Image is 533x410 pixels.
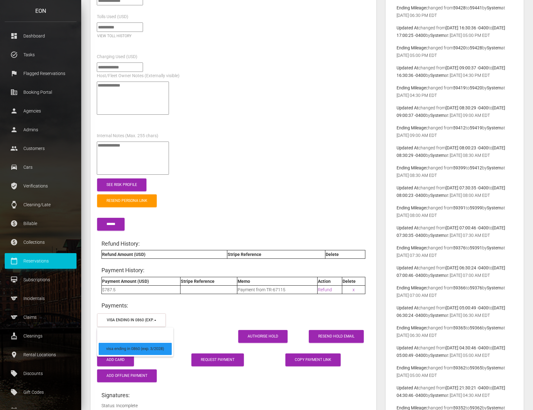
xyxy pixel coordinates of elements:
b: Updated At [397,145,418,150]
p: changed from to by at [DATE] 04:30 PM EDT [397,64,513,79]
p: Admins [9,125,72,134]
b: System [430,233,445,238]
th: Payment Amount (USD) [102,277,180,285]
b: System [487,125,501,130]
b: 59362 [453,365,466,370]
th: Memo [237,277,318,285]
b: 59419 [470,125,482,130]
b: [DATE] 06:30:24 -0400 [446,265,488,270]
p: changed from to by at [DATE] 05:00 AM EDT [397,364,513,379]
button: Add Offline Payment [97,369,157,382]
b: Ending Mileage [397,365,426,370]
label: Internal Notes (Max. 255 chars) [97,133,158,139]
b: 59399 [453,165,466,170]
a: calendar_today Reservations [5,253,76,269]
th: Delete [342,277,365,285]
a: sports Incidentals [5,291,76,306]
b: System [487,285,501,290]
p: changed from to by at [DATE] 08:00 AM EDT [397,184,513,199]
p: Incidentals [9,294,72,303]
p: changed from to by at [DATE] 05:00 PM EDT [397,24,513,39]
b: Updated At [397,185,418,190]
p: Rental Locations [9,350,72,359]
a: person Agencies [5,103,76,119]
b: System [430,193,445,198]
b: [DATE] 07:00:46 -0400 [446,225,488,230]
p: Customers [9,144,72,153]
button: Copy payment link [285,353,341,366]
p: changed from to by at [DATE] 08:30 AM EDT [397,144,513,159]
b: [DATE] 08:00:23 -0400 [446,145,488,150]
b: 59391 [453,205,466,210]
b: System [487,365,501,370]
b: 59365 [470,365,482,370]
b: 59428 [470,45,482,50]
b: Updated At [397,105,418,110]
b: 59412 [470,165,482,170]
b: Updated At [397,385,418,390]
p: changed from to by at [DATE] 09:00 AM EDT [397,124,513,139]
b: System [430,113,445,118]
b: [DATE] 08:30:29 -0400 [446,105,488,110]
a: flag Flagged Reservations [5,66,76,81]
b: 59366 [470,325,482,330]
th: Stripe Reference [227,250,325,259]
a: person Admins [5,122,76,137]
a: place Rental Locations [5,347,76,362]
b: Ending Mileage [397,165,426,170]
b: 59376 [470,285,482,290]
a: See Risk Profile [97,178,146,191]
label: Host/Fleet Owner Notes (Externally visible) [97,73,180,79]
p: changed from to by at [DATE] 05:00 PM EDT [397,44,513,59]
p: Cars [9,162,72,172]
b: System [430,393,445,398]
p: Gift Codes [9,387,72,397]
p: Verifications [9,181,72,191]
p: Subscriptions [9,275,72,284]
b: Ending Mileage [397,45,426,50]
p: Flagged Reservations [9,69,72,78]
b: System [430,273,445,278]
p: Booking Portal [9,87,72,97]
a: local_offer Gift Codes [5,384,76,400]
b: [DATE] 09:00:37 -0400 [446,65,488,70]
b: System [487,45,501,50]
p: Tasks [9,50,72,59]
b: Ending Mileage [397,285,426,290]
th: Refund Amount (USD) [102,250,227,259]
b: 59366 [453,285,466,290]
b: Ending Mileage [397,205,426,210]
a: task_alt Tasks [5,47,76,62]
p: changed from to by at [DATE] 06:30 AM EDT [397,304,513,319]
p: Cleaning/Late [9,200,72,209]
b: 59391 [470,245,482,250]
b: [DATE] 05:00:49 -0400 [446,305,488,310]
a: Request Payment [191,353,244,366]
b: 59365 [453,325,466,330]
label: Charging Used (USD) [97,54,137,60]
p: Agencies [9,106,72,116]
b: 59376 [453,245,466,250]
b: System [487,165,501,170]
h4: Payment History: [101,266,365,274]
b: Ending Mileage [397,125,426,130]
a: dashboard Dashboard [5,28,76,44]
b: 59399 [470,205,482,210]
button: Add Card [97,353,134,366]
a: card_membership Subscriptions [5,272,76,287]
p: changed from to by at [DATE] 07:00 AM EDT [397,284,513,299]
a: cleaning_services Cleanings [5,328,76,344]
p: changed from to by at [DATE] 06:30 PM EDT [397,4,513,19]
b: Updated At [397,265,418,270]
a: x [353,287,355,292]
td: Payment from TR-67115 [237,285,318,294]
b: 59419 [453,85,466,90]
p: Dashboard [9,31,72,41]
td: $787.5 [102,285,180,294]
div: Status: Incomplete [97,402,370,409]
b: System [430,353,445,358]
p: changed from to by at [DATE] 04:30 PM EDT [397,84,513,99]
h4: Refund History: [101,240,365,247]
a: watch Cleaning/Late [5,197,76,212]
p: changed from to by at [DATE] 09:00 AM EDT [397,104,513,119]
